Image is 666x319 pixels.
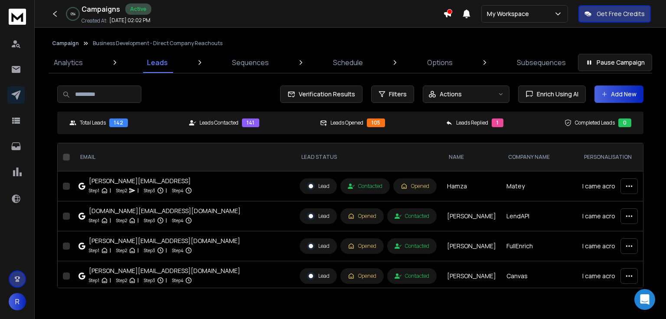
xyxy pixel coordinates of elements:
[172,186,183,195] p: Step 4
[492,118,503,127] div: 1
[227,52,274,73] a: Sequences
[442,231,501,261] td: [PERSON_NAME]
[166,276,167,285] p: |
[172,246,183,255] p: Step 4
[110,186,111,195] p: |
[501,231,577,261] td: FullEnrich
[307,212,330,220] div: Lead
[348,213,376,220] div: Opened
[89,216,99,225] p: Step 1
[348,273,376,280] div: Opened
[456,119,488,126] p: Leads Replied
[575,119,615,126] p: Completed Leads
[427,57,453,68] p: Options
[9,293,26,310] button: R
[395,213,429,220] div: Contacted
[242,118,259,127] div: 141
[89,177,192,185] div: [PERSON_NAME][EMAIL_ADDRESS]
[307,182,330,190] div: Lead
[144,216,155,225] p: Step 3
[166,246,167,255] p: |
[577,261,653,291] td: I came across Canvas’s recent launch of your advanced 3D scanning platform and wanted to congratu...
[172,276,183,285] p: Step 4
[295,90,355,99] span: Verification Results
[442,171,501,201] td: Hamza
[634,289,655,310] div: Open Intercom Messenger
[294,143,442,171] th: LEAD STATUS
[116,246,127,255] p: Step 2
[330,119,363,126] p: Leads Opened
[125,3,151,15] div: Active
[89,207,241,215] div: [DOMAIN_NAME][EMAIL_ADDRESS][DOMAIN_NAME]
[618,118,631,127] div: 0
[367,118,385,127] div: 105
[110,276,111,285] p: |
[109,118,128,127] div: 142
[9,9,26,25] img: logo
[144,246,155,255] p: Step 3
[110,246,111,255] p: |
[54,57,83,68] p: Analytics
[172,216,183,225] p: Step 4
[89,276,99,285] p: Step 1
[577,171,653,201] td: I came across [PERSON_NAME]’s recent USD 7.5M seed funding and wanted to congratulate you.
[166,186,167,195] p: |
[517,57,566,68] p: Subsequences
[348,243,376,250] div: Opened
[578,5,651,23] button: Get Free Credits
[82,4,120,14] h1: Campaigns
[501,143,577,171] th: Company Name
[89,246,99,255] p: Step 1
[512,52,571,73] a: Subsequences
[422,52,458,73] a: Options
[137,216,139,225] p: |
[533,90,578,99] span: Enrich Using AI
[395,243,429,250] div: Contacted
[73,143,294,171] th: EMAIL
[501,261,577,291] td: Canvas
[137,246,139,255] p: |
[93,40,222,47] p: Business Development - Direct Company Reachouts
[333,57,363,68] p: Schedule
[109,17,150,24] p: [DATE] 02:02 PM
[144,276,155,285] p: Step 3
[577,231,653,261] td: I came across FullEnrich’s recent HubSpot integration launch and wanted to congratulate you.
[142,52,173,73] a: Leads
[137,186,139,195] p: |
[577,201,653,231] td: I came across [PERSON_NAME]’s recent milestone of 40 million applications and wanted to congratul...
[116,216,127,225] p: Step 2
[371,86,414,103] button: Filters
[442,143,501,171] th: NAME
[348,183,382,190] div: Contacted
[49,52,88,73] a: Analytics
[116,186,127,195] p: Step 2
[389,90,407,99] span: Filters
[199,119,238,126] p: Leads Contacted
[501,171,577,201] td: Matey
[80,119,106,126] p: Total Leads
[280,86,362,103] button: Verification Results
[395,273,429,280] div: Contacted
[307,242,330,250] div: Lead
[578,54,652,71] button: Pause Campaign
[501,201,577,231] td: LendAPI
[144,186,155,195] p: Step 3
[442,261,501,291] td: [PERSON_NAME]
[594,86,643,103] button: Add New
[518,86,586,103] button: Enrich Using AI
[232,57,269,68] p: Sequences
[597,10,645,18] p: Get Free Credits
[89,186,99,195] p: Step 1
[307,272,330,280] div: Lead
[440,90,462,99] p: Actions
[166,216,167,225] p: |
[52,40,79,47] button: Campaign
[89,237,240,245] div: [PERSON_NAME][EMAIL_ADDRESS][DOMAIN_NAME]
[137,276,139,285] p: |
[82,17,108,24] p: Created At:
[89,266,240,275] div: [PERSON_NAME][EMAIL_ADDRESS][DOMAIN_NAME]
[487,10,532,18] p: My Workspace
[71,11,75,16] p: 0 %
